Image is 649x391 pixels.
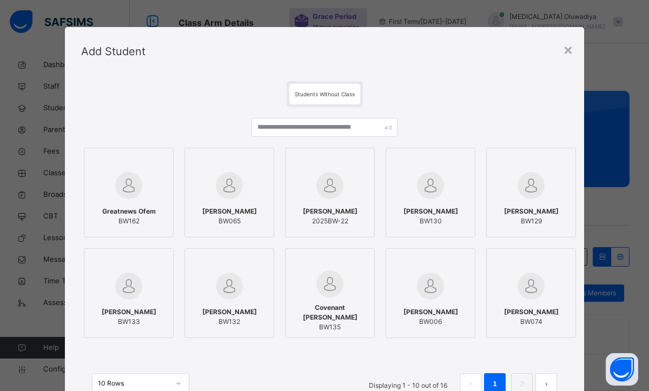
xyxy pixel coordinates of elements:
[216,273,243,300] img: default.svg
[417,172,444,199] img: default.svg
[403,207,458,216] span: [PERSON_NAME]
[216,172,243,199] img: default.svg
[115,172,142,199] img: default.svg
[202,207,257,216] span: [PERSON_NAME]
[516,377,527,391] a: 2
[102,216,156,226] span: BW162
[518,273,545,300] img: default.svg
[504,207,559,216] span: [PERSON_NAME]
[102,317,156,327] span: BW133
[295,91,355,97] span: Students Without Class
[316,270,343,297] img: default.svg
[291,322,369,332] span: BW135
[504,317,559,327] span: BW074
[518,172,545,199] img: default.svg
[291,303,369,322] span: Covenant [PERSON_NAME]
[102,207,156,216] span: Greatnews Ofem
[115,273,142,300] img: default.svg
[81,45,145,58] span: Add Student
[202,216,257,226] span: BW065
[504,307,559,317] span: [PERSON_NAME]
[303,207,357,216] span: [PERSON_NAME]
[303,216,357,226] span: 2025BW-22
[417,273,444,300] img: default.svg
[316,172,343,199] img: default.svg
[202,307,257,317] span: [PERSON_NAME]
[504,216,559,226] span: BW129
[202,317,257,327] span: BW132
[98,379,169,388] div: 10 Rows
[606,353,638,386] button: Open asap
[403,317,458,327] span: BW006
[102,307,156,317] span: [PERSON_NAME]
[403,307,458,317] span: [PERSON_NAME]
[403,216,458,226] span: BW130
[489,377,500,391] a: 1
[563,38,573,61] div: ×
